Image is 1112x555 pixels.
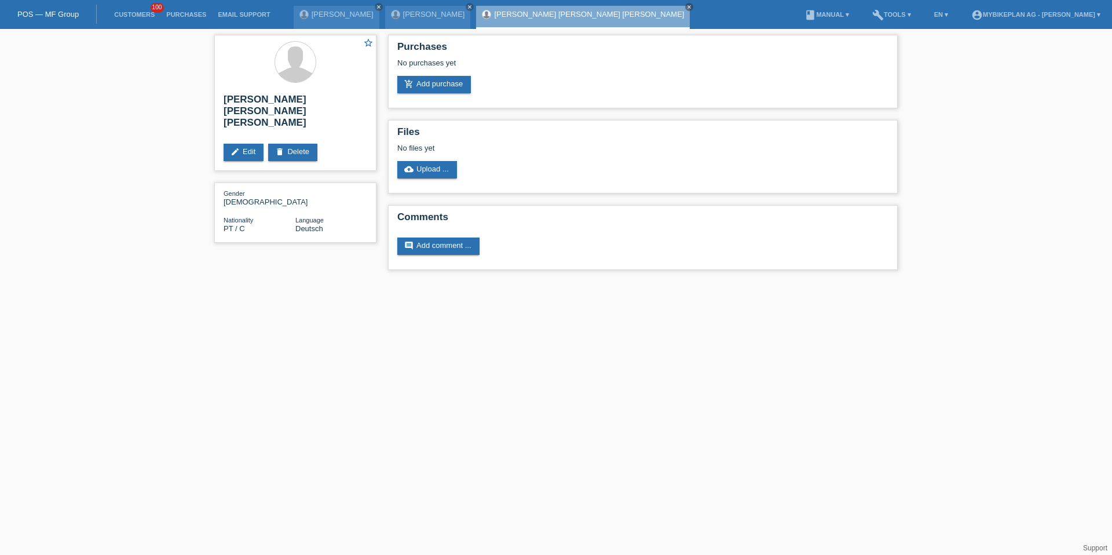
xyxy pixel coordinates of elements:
[397,41,888,59] h2: Purchases
[467,4,473,10] i: close
[397,76,471,93] a: add_shopping_cartAdd purchase
[1083,544,1107,552] a: Support
[363,38,374,48] i: star_border
[466,3,474,11] a: close
[685,3,693,11] a: close
[397,144,751,152] div: No files yet
[397,59,888,76] div: No purchases yet
[971,9,983,21] i: account_circle
[375,3,383,11] a: close
[312,10,374,19] a: [PERSON_NAME]
[404,165,414,174] i: cloud_upload
[224,189,295,206] div: [DEMOGRAPHIC_DATA]
[799,11,855,18] a: bookManual ▾
[212,11,276,18] a: Email Support
[686,4,692,10] i: close
[965,11,1106,18] a: account_circleMybikeplan AG - [PERSON_NAME] ▾
[363,38,374,50] a: star_border
[224,224,245,233] span: Portugal / C / 01.03.2001
[224,190,245,197] span: Gender
[376,4,382,10] i: close
[397,161,457,178] a: cloud_uploadUpload ...
[151,3,164,13] span: 100
[268,144,317,161] a: deleteDelete
[397,238,480,255] a: commentAdd comment ...
[224,217,253,224] span: Nationality
[397,211,888,229] h2: Comments
[804,9,816,21] i: book
[928,11,954,18] a: EN ▾
[397,126,888,144] h2: Files
[295,224,323,233] span: Deutsch
[866,11,917,18] a: buildTools ▾
[404,79,414,89] i: add_shopping_cart
[231,147,240,156] i: edit
[224,94,367,134] h2: [PERSON_NAME] [PERSON_NAME] [PERSON_NAME]
[404,241,414,250] i: comment
[403,10,465,19] a: [PERSON_NAME]
[160,11,212,18] a: Purchases
[108,11,160,18] a: Customers
[275,147,284,156] i: delete
[17,10,79,19] a: POS — MF Group
[494,10,684,19] a: [PERSON_NAME] [PERSON_NAME] [PERSON_NAME]
[872,9,884,21] i: build
[224,144,264,161] a: editEdit
[295,217,324,224] span: Language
